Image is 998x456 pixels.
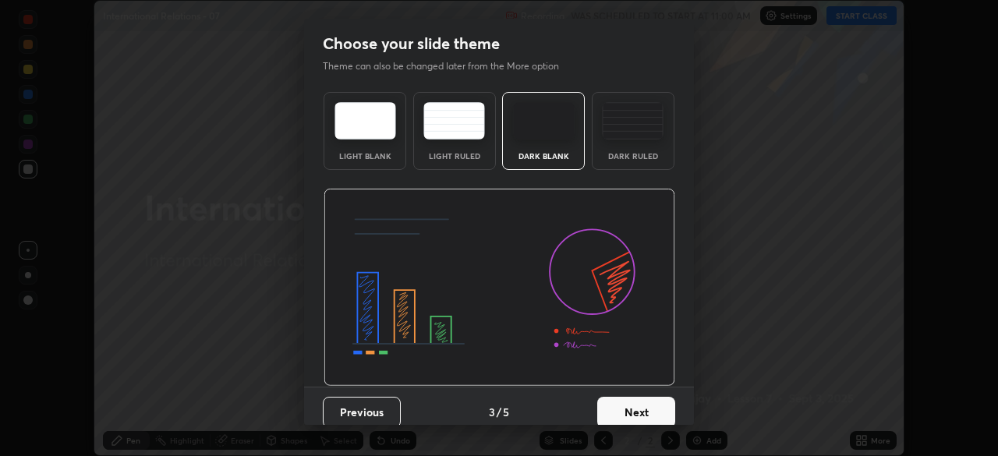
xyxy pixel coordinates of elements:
h4: / [497,404,501,420]
p: Theme can also be changed later from the More option [323,59,575,73]
img: darkRuledTheme.de295e13.svg [602,102,664,140]
button: Next [597,397,675,428]
h2: Choose your slide theme [323,34,500,54]
h4: 3 [489,404,495,420]
h4: 5 [503,404,509,420]
div: Dark Blank [512,152,575,160]
img: lightRuledTheme.5fabf969.svg [423,102,485,140]
div: Light Ruled [423,152,486,160]
img: lightTheme.e5ed3b09.svg [334,102,396,140]
button: Previous [323,397,401,428]
img: darkThemeBanner.d06ce4a2.svg [324,189,675,387]
div: Dark Ruled [602,152,664,160]
img: darkTheme.f0cc69e5.svg [513,102,575,140]
div: Light Blank [334,152,396,160]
